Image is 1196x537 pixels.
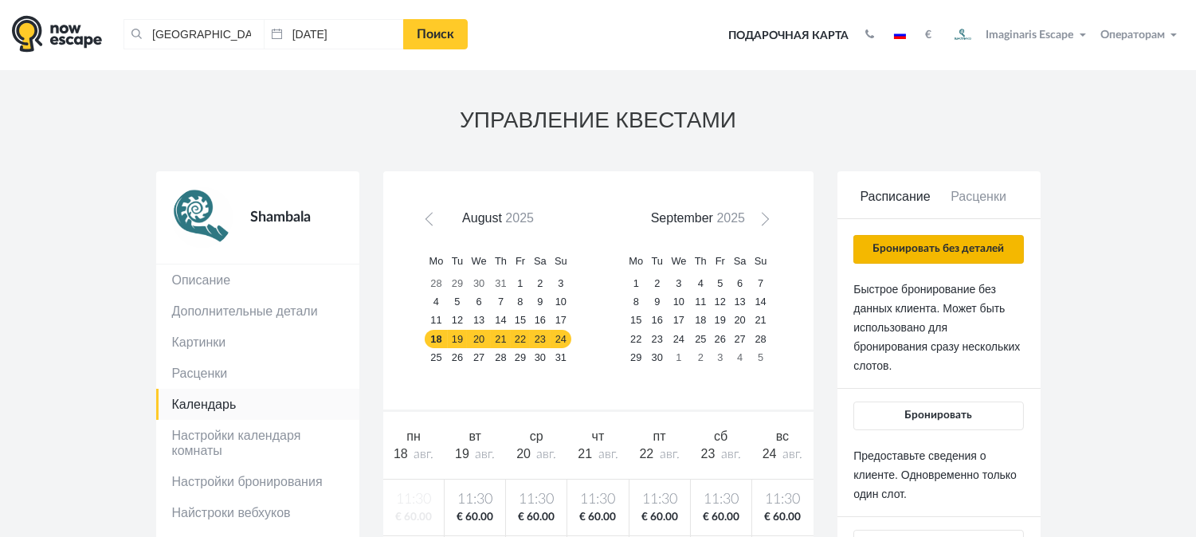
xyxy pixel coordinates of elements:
[653,429,666,443] span: пт
[625,275,647,293] a: 1
[711,348,730,366] a: 3
[1096,27,1184,43] button: Операторам
[425,293,447,312] a: 4
[551,348,571,366] a: 31
[530,330,551,348] a: 23
[986,26,1074,41] span: Imaginaris Escape
[691,293,711,312] a: 11
[755,490,810,510] span: 11:30
[751,293,771,312] a: 14
[667,275,691,293] a: 3
[491,348,511,366] a: 28
[592,429,605,443] span: чт
[937,188,1021,219] a: Расценки
[156,358,359,389] a: Расценки
[530,348,551,366] a: 30
[853,235,1023,264] button: Бронировать без деталей
[156,420,359,466] a: Настройки календаря комнаты
[455,447,469,461] span: 19
[667,312,691,330] a: 17
[429,255,444,267] span: Monday
[511,293,530,312] a: 8
[723,18,854,53] a: Подарочная карта
[755,510,810,525] span: € 60.00
[647,348,667,366] a: 30
[551,330,571,348] a: 24
[156,497,359,528] a: Найстроки вебхуков
[730,348,751,366] a: 4
[475,448,495,461] span: авг.
[425,330,447,348] a: 18
[156,466,359,497] a: Настройки бронирования
[625,293,647,312] a: 8
[730,275,751,293] a: 6
[394,447,408,461] span: 18
[571,490,625,510] span: 11:30
[511,275,530,293] a: 1
[853,446,1023,504] p: Предоставьте сведения о клиенте. Одновременно только один слот.
[448,330,468,348] a: 19
[509,510,563,525] span: € 60.00
[511,330,530,348] a: 22
[406,429,421,443] span: пн
[1100,29,1165,41] span: Операторам
[763,447,777,461] span: 24
[422,211,445,234] a: Prev
[491,330,511,348] a: 21
[509,490,563,510] span: 11:30
[448,293,468,312] a: 5
[448,312,468,330] a: 12
[264,19,404,49] input: Дата
[711,312,730,330] a: 19
[917,27,939,43] button: €
[156,108,1041,133] h3: УПРАВЛЕНИЕ КВЕСТАМИ
[651,211,713,225] span: September
[156,327,359,358] a: Картинки
[536,448,556,461] span: авг.
[667,348,691,366] a: 1
[776,429,789,443] span: вс
[495,255,507,267] span: Thursday
[751,330,771,348] a: 28
[894,31,906,39] img: ru.jpg
[156,389,359,420] a: Календарь
[853,188,937,219] a: Расписание
[505,211,534,225] span: 2025
[491,275,511,293] a: 31
[425,348,447,366] a: 25
[534,255,547,267] span: Saturday
[751,312,771,330] a: 21
[755,255,767,267] span: Sunday
[633,510,687,525] span: € 60.00
[467,330,491,348] a: 20
[716,255,725,267] span: Friday
[425,312,447,330] a: 11
[233,187,343,248] div: Shambala
[511,348,530,366] a: 29
[730,293,751,312] a: 13
[943,19,1093,51] button: Imaginaris Escape
[721,448,741,461] span: авг.
[730,312,751,330] a: 20
[711,275,730,293] a: 5
[667,293,691,312] a: 10
[647,330,667,348] a: 23
[694,510,748,525] span: € 60.00
[414,448,433,461] span: авг.
[551,312,571,330] a: 17
[551,293,571,312] a: 10
[467,348,491,366] a: 27
[156,296,359,327] a: Дополнительные детали
[156,265,359,296] a: Описание
[625,312,647,330] a: 15
[647,312,667,330] a: 16
[671,255,686,267] span: Wednesday
[448,490,502,510] span: 11:30
[734,255,747,267] span: Saturday
[711,330,730,348] a: 26
[925,29,931,41] strong: €
[633,490,687,510] span: 11:30
[853,402,1023,430] button: Бронировать
[425,275,447,293] a: 28
[448,348,468,366] a: 26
